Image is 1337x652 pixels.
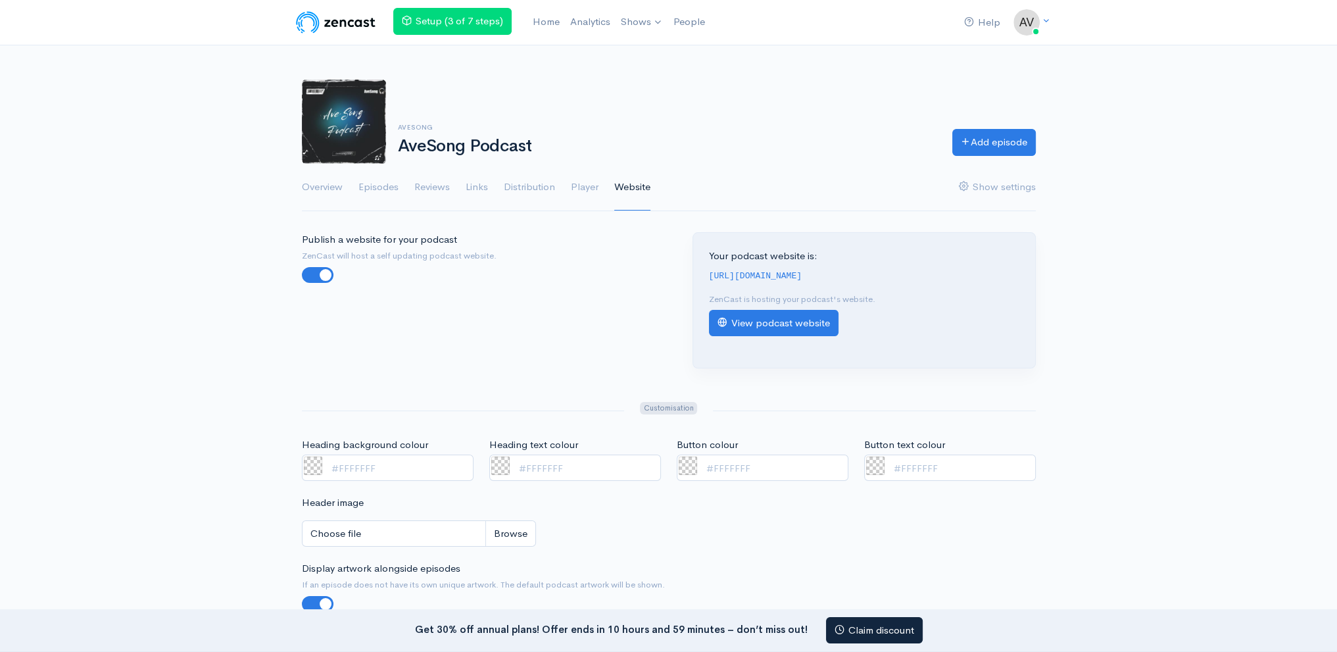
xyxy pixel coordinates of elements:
a: View podcast website [709,310,839,337]
img: ... [1013,9,1040,36]
input: #FFFFFFF [302,455,474,482]
h1: AveSong Podcast [398,137,936,156]
a: Setup (3 of 7 steps) [393,8,512,35]
label: Header image [302,495,364,511]
input: #FFFFFFF [489,455,661,482]
a: Help [959,9,1006,37]
small: ZenCast will host a self updating podcast website. [302,249,661,263]
a: Add episode [952,129,1036,156]
a: Show settings [959,164,1036,211]
a: Links [466,164,488,211]
a: Player [571,164,598,211]
strong: Get 30% off annual plans! Offer ends in 10 hours and 59 minutes – don’t miss out! [415,622,808,635]
label: Button text colour [864,438,945,453]
small: If an episode does not have its own unique artwork. The default podcast artwork will be shown. [302,578,1036,591]
h6: avesong [398,124,936,131]
a: Claim discount [826,617,923,644]
a: Distribution [504,164,555,211]
code: [URL][DOMAIN_NAME] [709,271,802,281]
label: Publish a website for your podcast [302,232,457,247]
img: ZenCast Logo [294,9,377,36]
a: Reviews [414,164,450,211]
label: Button colour [677,438,738,453]
span: Customisation [640,402,697,414]
label: Heading text colour [489,438,578,453]
label: Heading background colour [302,438,428,453]
a: Overview [302,164,343,211]
a: Shows [616,8,668,37]
a: Home [527,8,565,36]
a: Episodes [358,164,399,211]
input: #FFFFFFF [677,455,848,482]
a: Website [614,164,650,211]
a: People [668,8,710,36]
label: Display artwork alongside episodes [302,561,460,576]
p: ZenCast is hosting your podcast's website. [709,293,1019,306]
p: Your podcast website is: [709,249,1019,264]
input: #FFFFFFF [864,455,1036,482]
a: Analytics [565,8,616,36]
